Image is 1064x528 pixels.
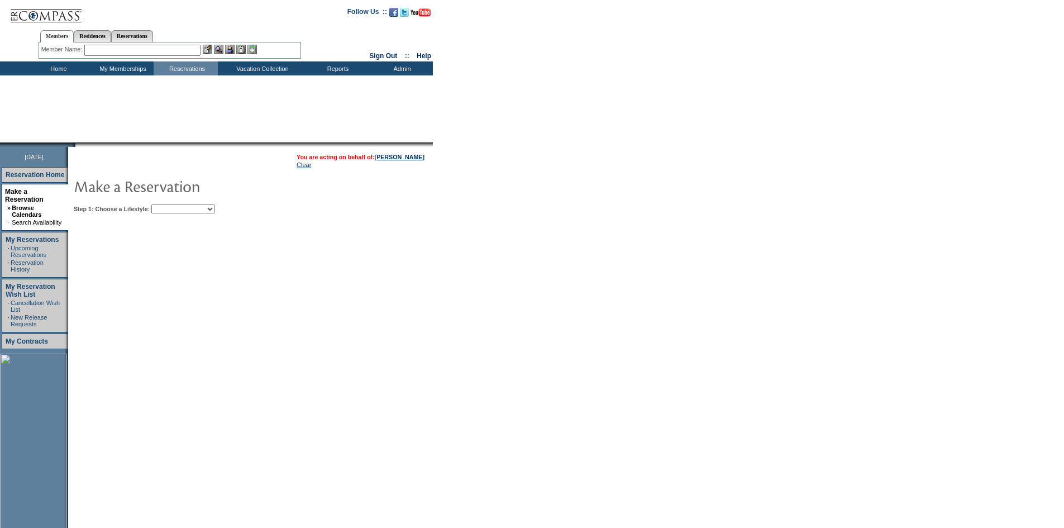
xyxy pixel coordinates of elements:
[369,61,433,75] td: Admin
[214,45,223,54] img: View
[297,161,311,168] a: Clear
[89,61,154,75] td: My Memberships
[369,52,397,60] a: Sign Out
[225,45,235,54] img: Impersonate
[11,299,60,313] a: Cancellation Wish List
[25,154,44,160] span: [DATE]
[12,204,41,218] a: Browse Calendars
[411,8,431,17] img: Subscribe to our YouTube Channel
[11,245,46,258] a: Upcoming Reservations
[6,283,55,298] a: My Reservation Wish List
[304,61,369,75] td: Reports
[111,30,153,42] a: Reservations
[11,314,47,327] a: New Release Requests
[6,337,48,345] a: My Contracts
[8,299,9,313] td: ·
[71,142,75,147] img: promoShadowLeftCorner.gif
[12,219,61,226] a: Search Availability
[6,236,59,244] a: My Reservations
[247,45,257,54] img: b_calculator.gif
[405,52,409,60] span: ::
[75,142,77,147] img: blank.gif
[74,206,150,212] b: Step 1: Choose a Lifestyle:
[8,245,9,258] td: ·
[74,175,297,197] img: pgTtlMakeReservation.gif
[7,204,11,211] b: »
[389,11,398,18] a: Become our fan on Facebook
[40,30,74,42] a: Members
[417,52,431,60] a: Help
[154,61,218,75] td: Reservations
[6,171,64,179] a: Reservation Home
[11,259,44,273] a: Reservation History
[7,219,11,226] td: ·
[218,61,304,75] td: Vacation Collection
[8,259,9,273] td: ·
[400,11,409,18] a: Follow us on Twitter
[74,30,111,42] a: Residences
[411,11,431,18] a: Subscribe to our YouTube Channel
[5,188,44,203] a: Make a Reservation
[375,154,424,160] a: [PERSON_NAME]
[236,45,246,54] img: Reservations
[203,45,212,54] img: b_edit.gif
[297,154,424,160] span: You are acting on behalf of:
[347,7,387,20] td: Follow Us ::
[25,61,89,75] td: Home
[8,314,9,327] td: ·
[41,45,84,54] div: Member Name:
[400,8,409,17] img: Follow us on Twitter
[389,8,398,17] img: Become our fan on Facebook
